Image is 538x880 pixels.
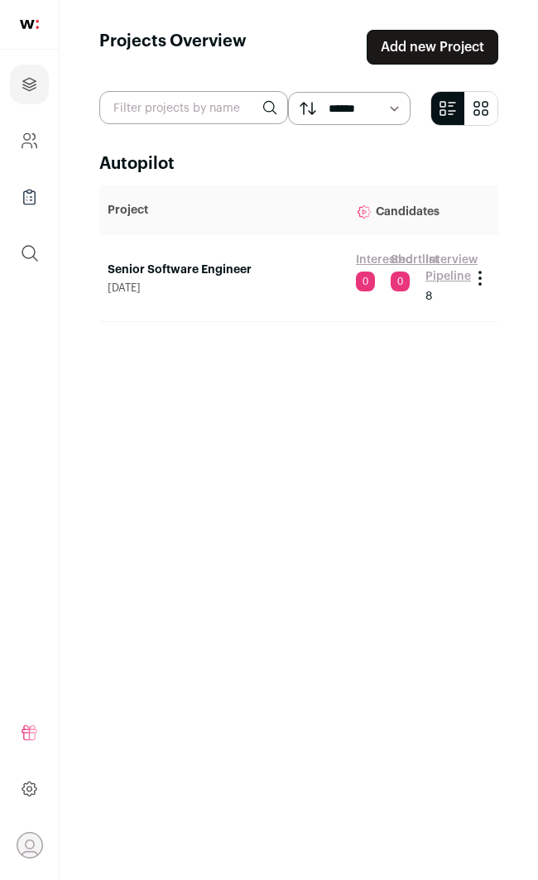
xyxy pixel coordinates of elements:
input: Filter projects by name [99,91,288,124]
p: Candidates [356,194,454,227]
button: Project Actions [470,268,490,288]
span: [DATE] [108,281,339,295]
img: wellfound-shorthand-0d5821cbd27db2630d0214b213865d53afaa358527fdda9d0ea32b1df1b89c2c.svg [20,20,39,29]
span: 0 [356,272,375,291]
span: 0 [391,272,410,291]
a: Company Lists [10,177,49,217]
a: Interview Pipeline [425,252,478,285]
a: Shortlist [391,252,439,268]
span: 8 [425,288,432,305]
button: Open dropdown [17,832,43,858]
a: Interested [356,252,413,268]
a: Projects [10,65,49,104]
p: Project [108,202,339,219]
h2: Autopilot [99,152,498,176]
a: Senior Software Engineer [108,262,339,278]
a: Add new Project [367,30,498,65]
a: Company and ATS Settings [10,121,49,161]
h1: Projects Overview [99,30,247,65]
